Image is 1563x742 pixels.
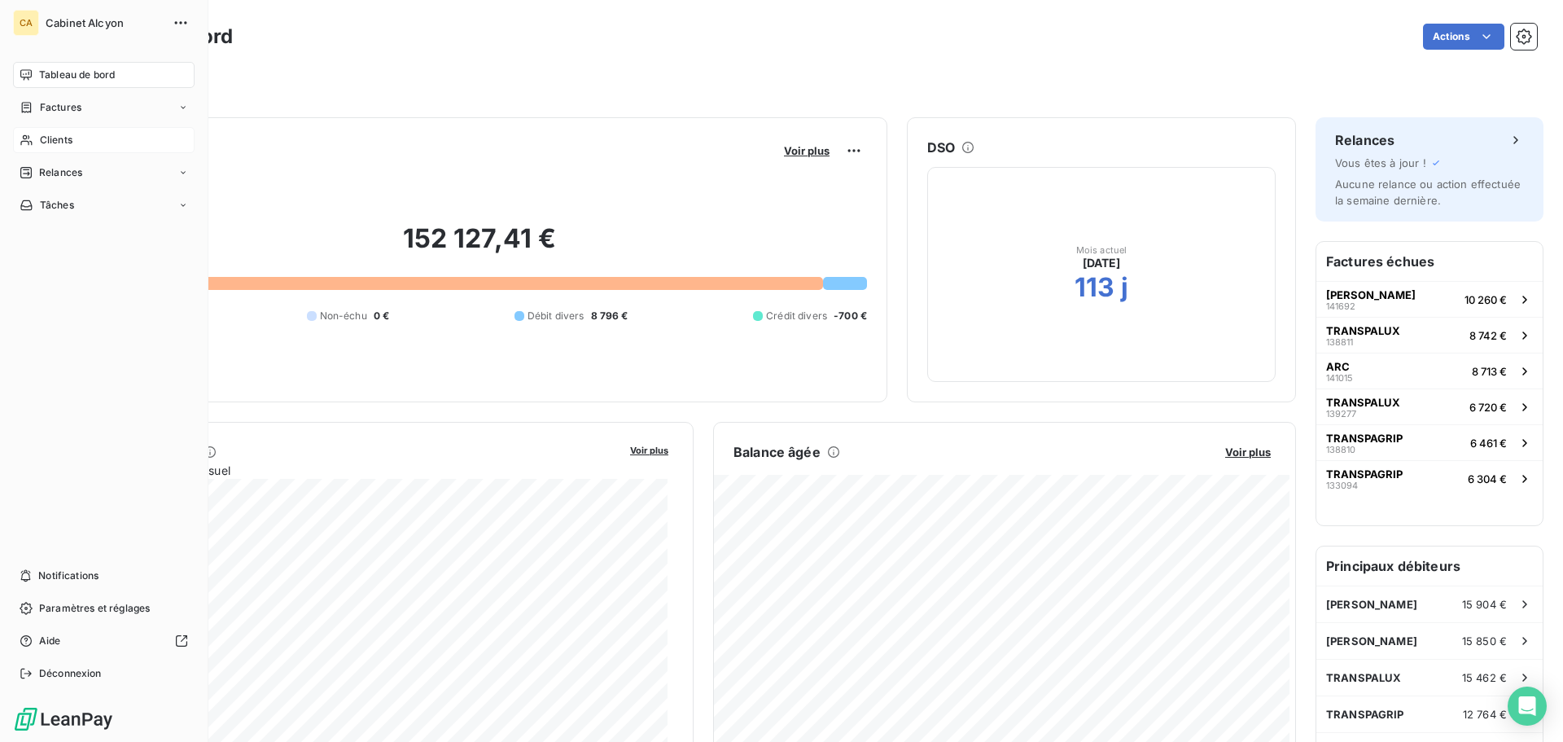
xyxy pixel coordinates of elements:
[38,569,99,583] span: Notifications
[591,309,628,323] span: 8 796 €
[1423,24,1504,50] button: Actions
[1121,271,1128,304] h2: j
[1326,598,1417,611] span: [PERSON_NAME]
[1472,365,1507,378] span: 8 713 €
[92,222,867,271] h2: 152 127,41 €
[1326,634,1417,648] span: [PERSON_NAME]
[1326,337,1353,347] span: 138811
[1326,481,1358,490] span: 133094
[1464,293,1507,306] span: 10 260 €
[766,309,827,323] span: Crédit divers
[320,309,367,323] span: Non-échu
[1470,437,1507,450] span: 6 461 €
[1220,445,1276,459] button: Voir plus
[1462,671,1507,684] span: 15 462 €
[1326,360,1350,373] span: ARC
[46,16,163,29] span: Cabinet Alcyon
[1326,445,1355,454] span: 138810
[13,628,195,654] a: Aide
[40,133,72,147] span: Clients
[1326,708,1404,721] span: TRANSPAGRIP
[1316,424,1543,460] button: TRANSPAGRIP1388106 461 €
[1316,460,1543,496] button: TRANSPAGRIP1330946 304 €
[1316,547,1543,586] h6: Principaux débiteurs
[528,309,584,323] span: Débit divers
[92,462,619,479] span: Chiffre d'affaires mensuel
[784,144,830,157] span: Voir plus
[1326,301,1355,311] span: 141692
[1326,671,1402,684] span: TRANSPALUX
[40,100,81,115] span: Factures
[1326,288,1416,301] span: [PERSON_NAME]
[1316,317,1543,353] button: TRANSPALUX1388118 742 €
[630,445,668,456] span: Voir plus
[1508,687,1547,726] div: Open Intercom Messenger
[1326,409,1356,419] span: 139277
[39,68,115,82] span: Tableau de bord
[1335,130,1394,150] h6: Relances
[1462,598,1507,611] span: 15 904 €
[1469,329,1507,342] span: 8 742 €
[1462,634,1507,648] span: 15 850 €
[1316,242,1543,281] h6: Factures échues
[1225,446,1271,459] span: Voir plus
[1326,468,1403,481] span: TRANSPAGRIP
[39,666,102,681] span: Déconnexion
[779,143,834,158] button: Voir plus
[13,10,39,36] div: CA
[1075,271,1114,304] h2: 113
[1083,255,1121,271] span: [DATE]
[1326,373,1353,383] span: 141015
[1316,389,1543,424] button: TRANSPALUX1392776 720 €
[13,706,114,732] img: Logo LeanPay
[1335,156,1426,169] span: Vous êtes à jour !
[1463,708,1507,721] span: 12 764 €
[39,601,150,616] span: Paramètres et réglages
[625,442,673,457] button: Voir plus
[1326,324,1400,337] span: TRANSPALUX
[39,165,82,180] span: Relances
[374,309,389,323] span: 0 €
[927,138,955,157] h6: DSO
[733,442,821,462] h6: Balance âgée
[834,309,867,323] span: -700 €
[1468,472,1507,485] span: 6 304 €
[1469,401,1507,414] span: 6 720 €
[1335,178,1521,207] span: Aucune relance ou action effectuée la semaine dernière.
[40,198,74,213] span: Tâches
[1316,353,1543,389] button: ARC1410158 713 €
[1326,396,1400,409] span: TRANSPALUX
[39,634,61,648] span: Aide
[1316,281,1543,317] button: [PERSON_NAME]14169210 260 €
[1076,245,1127,255] span: Mois actuel
[1326,432,1403,445] span: TRANSPAGRIP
